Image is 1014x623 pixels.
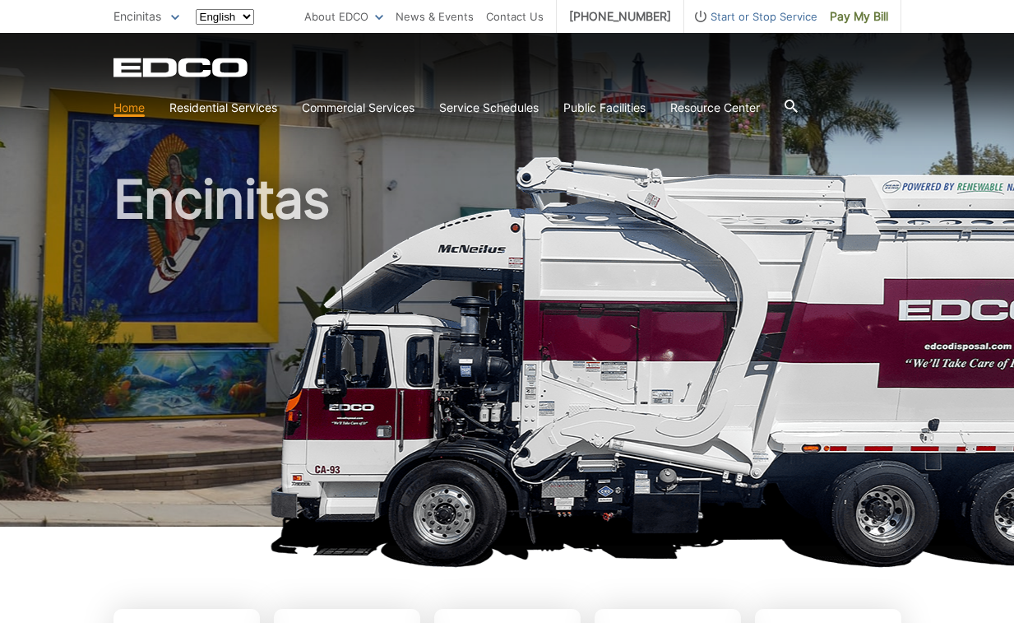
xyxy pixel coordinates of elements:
select: Select a language [196,9,254,25]
a: Resource Center [670,99,760,117]
a: Residential Services [169,99,277,117]
a: Commercial Services [302,99,414,117]
span: Pay My Bill [830,7,888,26]
a: Service Schedules [439,99,539,117]
span: Encinitas [113,9,161,23]
a: Contact Us [486,7,544,26]
a: Home [113,99,145,117]
a: EDCD logo. Return to the homepage. [113,58,250,77]
h1: Encinitas [113,173,901,534]
a: Public Facilities [563,99,646,117]
a: About EDCO [304,7,383,26]
a: News & Events [396,7,474,26]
